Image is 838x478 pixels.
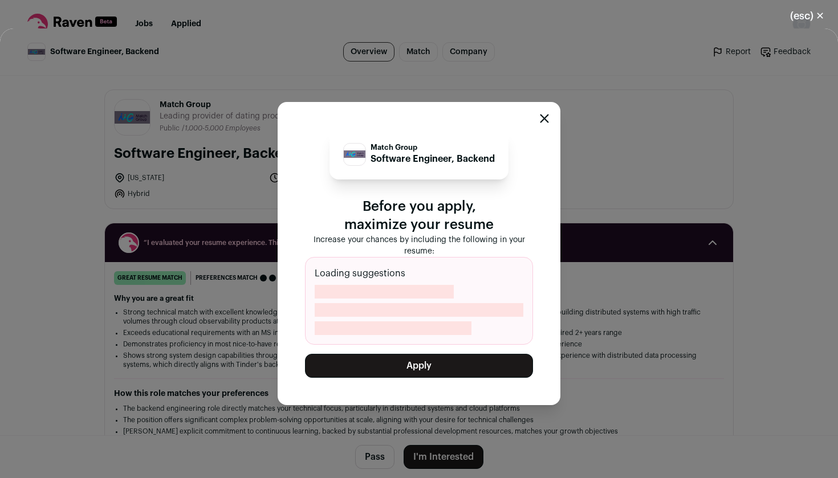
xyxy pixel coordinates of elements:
button: Close modal [776,3,838,28]
p: Match Group [371,143,495,152]
button: Apply [305,354,533,378]
img: 618f13af9c2184c4abfb2593883f8ab20899a804ff0dfecee58329140fb5e840.jpg [344,150,365,158]
p: Software Engineer, Backend [371,152,495,166]
p: Before you apply, maximize your resume [305,198,533,234]
div: Loading suggestions [305,257,533,345]
button: Close modal [540,114,549,123]
p: Increase your chances by including the following in your resume: [305,234,533,257]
